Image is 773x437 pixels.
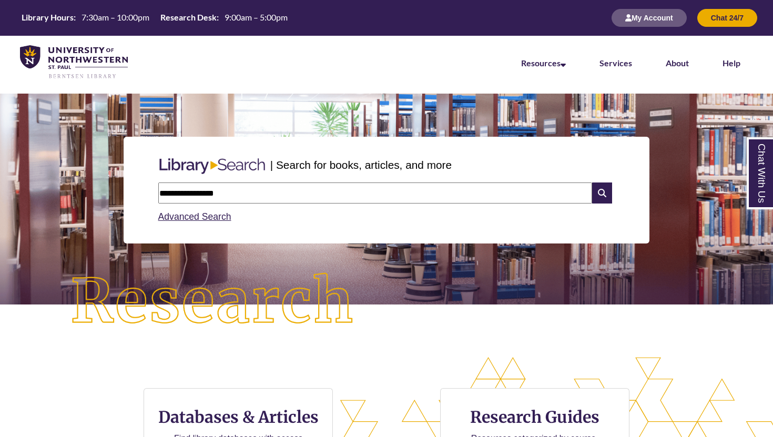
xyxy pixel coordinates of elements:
[449,407,621,427] h3: Research Guides
[152,407,324,427] h3: Databases & Articles
[158,211,231,222] a: Advanced Search
[225,12,288,22] span: 9:00am – 5:00pm
[270,157,452,173] p: | Search for books, articles, and more
[612,13,687,22] a: My Account
[156,12,220,23] th: Research Desk:
[592,182,612,204] i: Search
[697,13,757,22] a: Chat 24/7
[154,154,270,178] img: Libary Search
[17,12,292,24] a: Hours Today
[17,12,77,23] th: Library Hours:
[599,58,632,68] a: Services
[723,58,740,68] a: Help
[39,241,387,362] img: Research
[20,45,128,79] img: UNWSP Library Logo
[521,58,566,68] a: Resources
[17,12,292,23] table: Hours Today
[666,58,689,68] a: About
[82,12,149,22] span: 7:30am – 10:00pm
[612,9,687,27] button: My Account
[697,9,757,27] button: Chat 24/7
